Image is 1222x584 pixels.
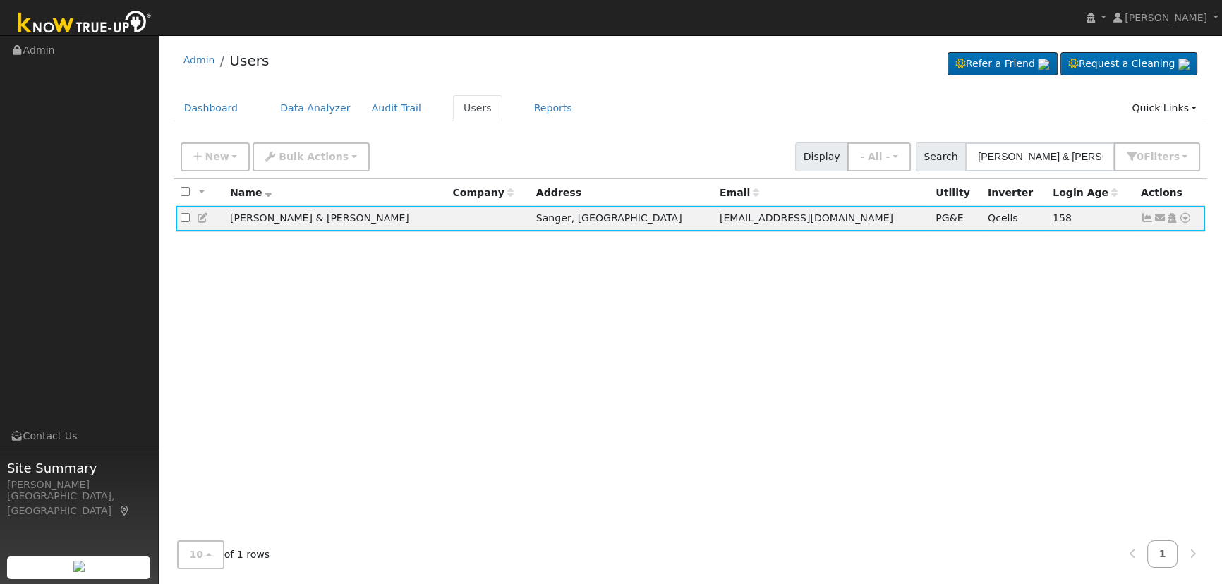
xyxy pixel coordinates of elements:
[936,212,963,224] span: PG&E
[279,151,349,162] span: Bulk Actions
[531,206,715,232] td: Sanger, [GEOGRAPHIC_DATA]
[988,212,1018,224] span: Qcells
[1178,59,1190,70] img: retrieve
[916,142,966,171] span: Search
[948,52,1058,76] a: Refer a Friend
[7,458,151,477] span: Site Summary
[177,540,270,569] span: of 1 rows
[936,185,978,200] div: Utility
[119,505,131,516] a: Map
[190,549,204,560] span: 10
[270,95,361,121] a: Data Analyzer
[965,142,1115,171] input: Search
[1166,212,1178,224] a: Login As
[524,95,583,121] a: Reports
[229,52,269,69] a: Users
[536,185,710,200] div: Address
[847,142,911,171] button: - All -
[795,142,848,171] span: Display
[1114,142,1200,171] button: 0Filters
[177,540,224,569] button: 10
[174,95,249,121] a: Dashboard
[230,187,272,198] span: Name
[1053,187,1118,198] span: Days since last login
[1053,212,1072,224] span: 03/23/2025 12:45:02 AM
[1038,59,1049,70] img: retrieve
[1060,52,1197,76] a: Request a Cleaning
[453,95,502,121] a: Users
[183,54,215,66] a: Admin
[1147,540,1178,568] a: 1
[11,8,159,39] img: Know True-Up
[361,95,432,121] a: Audit Trail
[1154,211,1166,226] a: yang.jud@gmail.com
[181,142,250,171] button: New
[253,142,369,171] button: Bulk Actions
[1121,95,1207,121] a: Quick Links
[7,489,151,518] div: [GEOGRAPHIC_DATA], [GEOGRAPHIC_DATA]
[1141,212,1154,224] a: Show Graph
[1141,185,1200,200] div: Actions
[1125,12,1207,23] span: [PERSON_NAME]
[7,477,151,492] div: [PERSON_NAME]
[720,212,893,224] span: [EMAIL_ADDRESS][DOMAIN_NAME]
[988,185,1043,200] div: Inverter
[1173,151,1179,162] span: s
[205,151,229,162] span: New
[1144,151,1180,162] span: Filter
[720,187,759,198] span: Email
[225,206,447,232] td: [PERSON_NAME] & [PERSON_NAME]
[452,187,513,198] span: Company name
[197,212,210,224] a: Edit User
[73,561,85,572] img: retrieve
[1179,211,1192,226] a: Other actions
